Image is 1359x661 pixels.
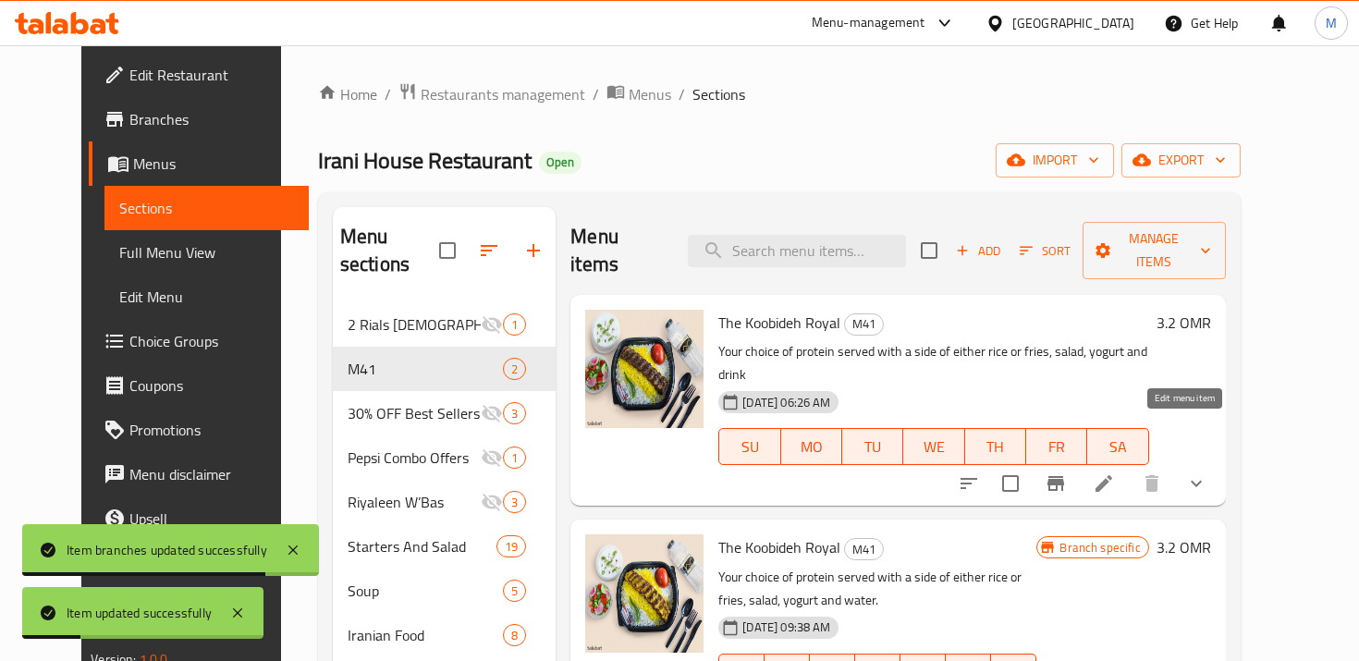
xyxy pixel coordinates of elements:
span: Sort [1020,240,1071,262]
div: Riyaleen W’Bas3 [333,480,556,524]
button: export [1121,143,1241,177]
a: Coupons [89,363,308,408]
img: The Koobideh Royal [585,534,704,653]
button: delete [1130,461,1174,506]
a: Home [318,83,377,105]
button: import [996,143,1114,177]
span: TH [973,434,1019,460]
span: The Koobideh Royal [718,533,840,561]
div: items [503,580,526,602]
span: Edit Restaurant [129,64,293,86]
span: Sort sections [467,228,511,273]
span: Menus [629,83,671,105]
span: M41 [845,539,883,560]
h2: Menu items [570,223,665,278]
span: The Koobideh Royal [718,309,840,337]
span: export [1136,149,1226,172]
a: Sections [104,186,308,230]
span: Edit Menu [119,286,293,308]
svg: Inactive section [481,402,503,424]
img: The Koobideh Royal [585,310,704,428]
li: / [593,83,599,105]
span: M41 [348,358,503,380]
button: MO [781,428,842,465]
div: items [503,313,526,336]
div: Starters And Salad19 [333,524,556,569]
span: Upsell [129,508,293,530]
span: M [1326,13,1337,33]
span: Riyaleen W’Bas [348,491,481,513]
button: FR [1026,428,1087,465]
span: WE [911,434,957,460]
span: Select all sections [428,231,467,270]
h2: Menu sections [340,223,439,278]
button: Branch-specific-item [1034,461,1078,506]
span: Menus [133,153,293,175]
span: import [1010,149,1099,172]
a: Menus [606,82,671,106]
span: [DATE] 06:26 AM [735,394,838,411]
a: Branches [89,97,308,141]
a: Edit Restaurant [89,53,308,97]
span: 2 Rials [DEMOGRAPHIC_DATA] [348,313,481,336]
span: SU [727,434,773,460]
button: WE [903,428,964,465]
button: Manage items [1083,222,1226,279]
span: FR [1034,434,1080,460]
span: MO [789,434,835,460]
span: 5 [504,582,525,600]
div: items [503,402,526,424]
span: Menu disclaimer [129,463,293,485]
span: Sections [692,83,745,105]
div: Menu-management [812,12,925,34]
a: Full Menu View [104,230,308,275]
button: sort-choices [947,461,991,506]
svg: Inactive section [481,491,503,513]
button: show more [1174,461,1218,506]
svg: Show Choices [1185,472,1207,495]
span: Manage items [1097,227,1211,274]
span: Add item [949,237,1008,265]
div: Item branches updated successfully [67,540,267,560]
div: M412 [333,347,556,391]
span: Full Menu View [119,241,293,263]
span: Open [539,154,582,170]
div: Soup5 [333,569,556,613]
span: Choice Groups [129,330,293,352]
div: 2 Rials Iftar [348,313,481,336]
button: Add section [511,228,556,273]
svg: Inactive section [481,313,503,336]
span: TU [850,434,896,460]
input: search [688,235,906,267]
span: Soup [348,580,503,602]
a: Restaurants management [398,82,585,106]
span: M41 [845,313,883,335]
span: Iranian Food [348,624,503,646]
span: 2 [504,361,525,378]
span: Starters And Salad [348,535,496,557]
button: SA [1087,428,1148,465]
div: 30% OFF Best Sellers3 [333,391,556,435]
span: Pepsi Combo Offers [348,447,481,469]
span: Sections [119,197,293,219]
span: Promotions [129,419,293,441]
div: Pepsi Combo Offers1 [333,435,556,480]
button: Add [949,237,1008,265]
a: Menu disclaimer [89,452,308,496]
div: M41 [844,538,884,560]
div: items [503,624,526,646]
a: Promotions [89,408,308,452]
div: [GEOGRAPHIC_DATA] [1012,13,1134,33]
button: TU [842,428,903,465]
p: Your choice of protein served with a side of either rice or fries, salad, yogurt and drink [718,340,1148,386]
h6: 3.2 OMR [1157,534,1211,560]
span: Branches [129,108,293,130]
span: 19 [497,538,525,556]
h6: 3.2 OMR [1157,310,1211,336]
span: Branch specific [1052,539,1147,557]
